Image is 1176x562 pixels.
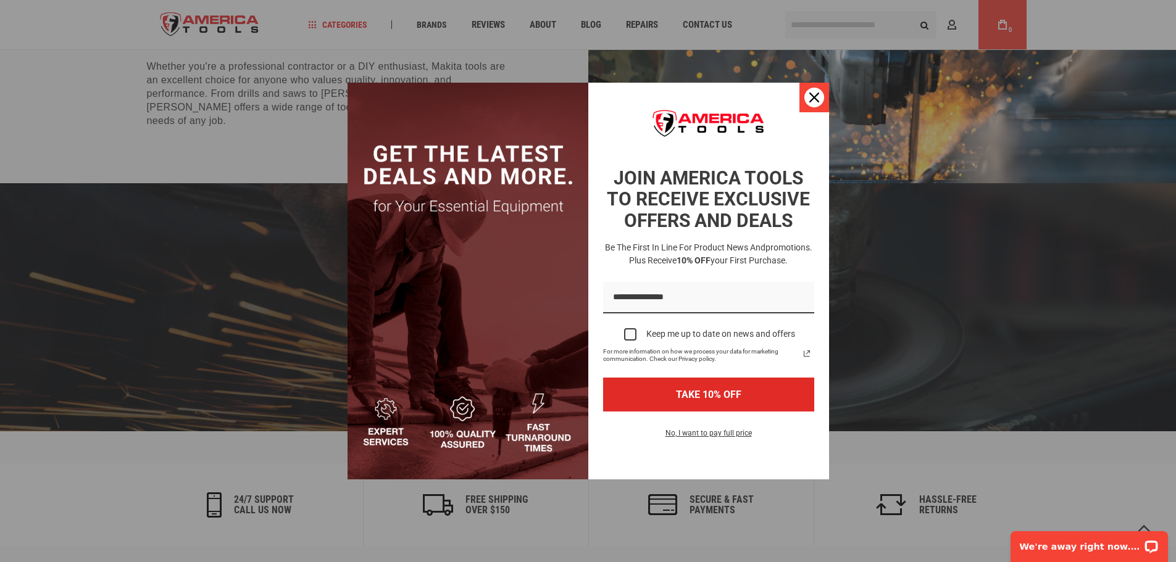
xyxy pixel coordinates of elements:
[603,282,814,313] input: Email field
[677,255,711,265] strong: 10% OFF
[601,241,817,267] h3: Be the first in line for product news and
[1003,523,1176,562] iframe: LiveChat chat widget
[799,346,814,361] svg: link icon
[603,378,814,411] button: TAKE 10% OFF
[656,426,762,447] button: No, I want to pay full price
[646,329,795,339] div: Keep me up to date on news and offers
[809,93,819,102] svg: close icon
[607,167,810,231] strong: JOIN AMERICA TOOLS TO RECEIVE EXCLUSIVE OFFERS AND DEALS
[603,348,799,363] span: For more information on how we process your data for marketing communication. Check our Privacy p...
[799,346,814,361] a: Read our Privacy Policy
[799,83,829,112] button: Close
